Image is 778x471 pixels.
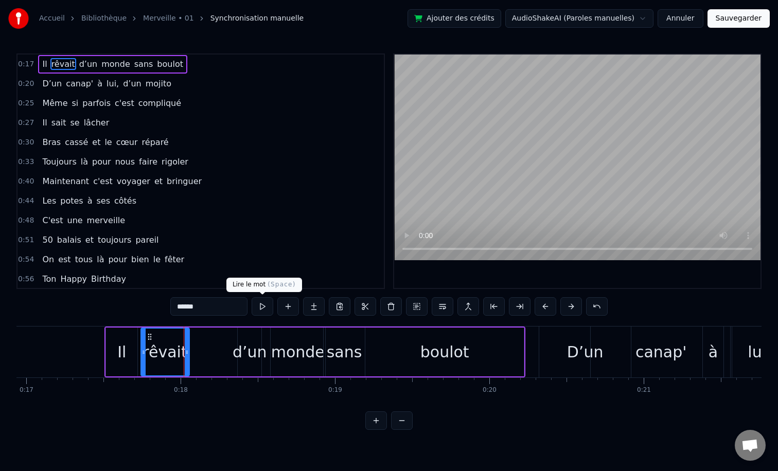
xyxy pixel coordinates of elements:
span: Happy [59,273,88,285]
span: 0:30 [18,137,34,148]
span: à [86,195,94,207]
span: pareil [134,234,160,246]
a: Ouvrir le chat [735,430,766,461]
span: d’un [78,58,99,70]
a: Merveille • 01 [143,13,194,24]
span: toujours [97,234,133,246]
span: d’un [122,78,143,89]
nav: breadcrumb [39,13,304,24]
span: sans [133,58,154,70]
span: Les [41,195,57,207]
span: bien [130,253,150,265]
span: et [84,234,95,246]
span: bringuer [166,175,203,187]
img: youka [8,8,29,29]
span: fêter [164,253,185,265]
span: 0:40 [18,176,34,187]
div: rêvait [143,340,187,364]
span: mojito [145,78,172,89]
span: est [57,253,72,265]
span: le [152,253,162,265]
span: à [96,78,103,89]
span: Bras [41,136,62,148]
span: 0:54 [18,255,34,265]
div: 0:20 [483,386,497,394]
div: Lire le mot [226,278,302,292]
span: cœur [115,136,139,148]
span: cassé [64,136,89,148]
span: rêvait [50,58,76,70]
span: potes [59,195,84,207]
span: lâcher [83,117,111,129]
span: là [96,253,105,265]
span: Maintenant [41,175,90,187]
span: et [153,175,164,187]
span: pour [107,253,128,265]
span: rigoler [161,156,189,168]
div: monde [271,340,325,364]
span: faire [138,156,158,168]
span: c'est [92,175,114,187]
span: 0:17 [18,59,34,69]
span: 0:48 [18,215,34,226]
span: parfois [81,97,112,109]
span: 0:33 [18,157,34,167]
span: balais [56,234,82,246]
button: Sauvegarder [708,9,770,28]
span: se [69,117,80,129]
span: c'est [114,97,135,109]
a: Accueil [39,13,65,24]
span: Même [41,97,68,109]
span: Birthday [90,273,127,285]
div: 0:18 [174,386,188,394]
div: 0:17 [20,386,33,394]
span: monde [100,58,131,70]
span: D’un [41,78,63,89]
span: 0:20 [18,79,34,89]
span: réparé [141,136,170,148]
span: 0:25 [18,98,34,108]
div: 0:19 [328,386,342,394]
button: Annuler [658,9,703,28]
span: et [91,136,101,148]
span: pour [91,156,112,168]
span: tous [74,253,94,265]
span: sait [50,117,67,129]
span: 0:27 [18,118,34,128]
span: côtés [113,195,137,207]
span: ses [95,195,111,207]
span: une [66,214,83,226]
div: 0:21 [637,386,651,394]
span: 0:56 [18,274,34,284]
span: Toujours [41,156,77,168]
span: boulot [156,58,184,70]
span: là [80,156,89,168]
span: 0:51 [18,235,34,245]
div: Il [117,340,126,364]
span: merveille [86,214,127,226]
span: C'est [41,214,64,226]
span: si [71,97,80,109]
div: canap' [635,340,687,364]
span: ( Space ) [268,281,295,288]
div: à [709,340,718,364]
span: le [103,136,113,148]
span: lui, [105,78,120,89]
span: Synchronisation manuelle [210,13,304,24]
span: 50 [41,234,54,246]
span: 0:44 [18,196,34,206]
div: sans [327,340,362,364]
span: canap' [65,78,94,89]
div: lui, [748,340,771,364]
span: On [41,253,55,265]
span: nous [114,156,136,168]
span: Il [41,58,48,70]
span: Il [41,117,48,129]
div: D’un [567,340,604,364]
span: voyager [116,175,151,187]
button: Ajouter des crédits [408,9,501,28]
a: Bibliothèque [81,13,127,24]
div: d’un [233,340,267,364]
span: Ton [41,273,57,285]
span: compliqué [137,97,182,109]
